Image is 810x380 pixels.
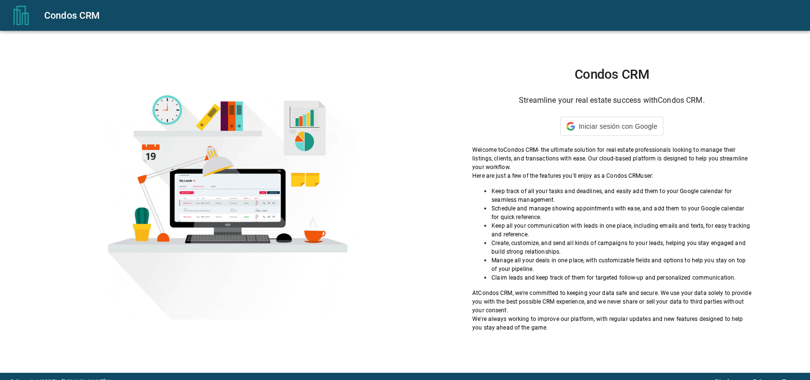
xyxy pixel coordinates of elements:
p: Manage all your deals in one place, with customizable fields and options to help you stay on top ... [491,256,751,273]
h6: Streamline your real estate success with Condos CRM . [472,94,751,107]
p: At Condos CRM , we're committed to keeping your data safe and secure. We use your data solely to ... [472,289,751,315]
h1: Condos CRM [472,67,751,82]
p: We're always working to improve our platform, with regular updates and new features designed to h... [472,315,751,332]
p: Keep all your communication with leads in one place, including emails and texts, for easy trackin... [491,221,751,239]
p: Create, customize, and send all kinds of campaigns to your leads, helping you stay engaged and bu... [491,239,751,256]
p: Schedule and manage showing appointments with ease, and add them to your Google calendar for quic... [491,204,751,221]
div: Condos CRM [44,8,798,23]
div: Iniciar sesión con Google [560,117,663,136]
p: Claim leads and keep track of them for targeted follow-up and personalized communication. [491,273,751,282]
span: Iniciar sesión con Google [579,123,657,130]
p: Here are just a few of the features you'll enjoy as a Condos CRM user: [472,172,751,180]
p: Keep track of all your tasks and deadlines, and easily add them to your Google calendar for seaml... [491,187,751,204]
p: Welcome to Condos CRM - the ultimate solution for real estate professionals looking to manage the... [472,146,751,172]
